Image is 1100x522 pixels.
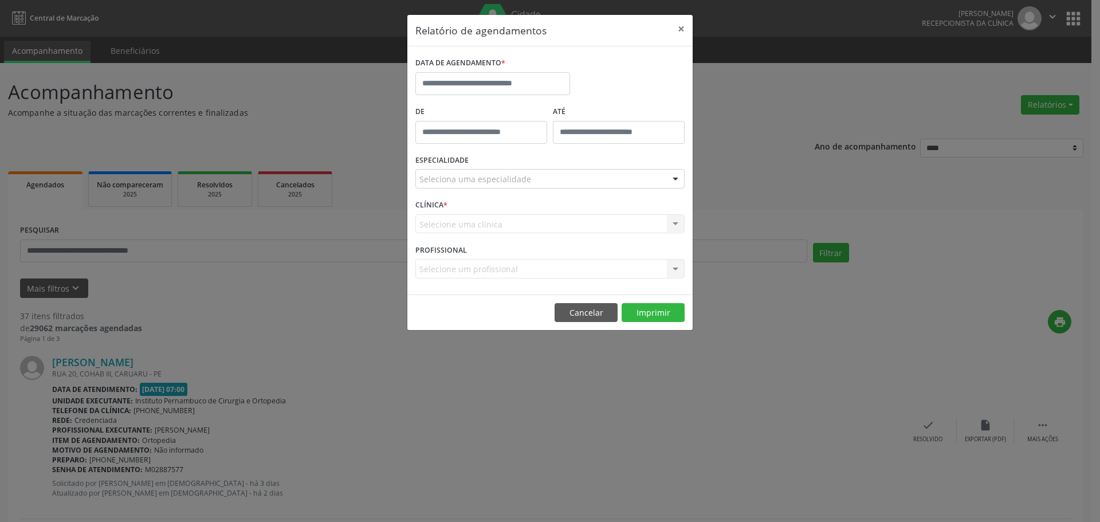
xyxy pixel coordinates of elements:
button: Cancelar [555,303,618,323]
label: PROFISSIONAL [415,241,467,259]
button: Close [670,15,693,43]
label: CLÍNICA [415,197,447,214]
label: DATA DE AGENDAMENTO [415,54,505,72]
label: ESPECIALIDADE [415,152,469,170]
button: Imprimir [622,303,685,323]
label: De [415,103,547,121]
label: ATÉ [553,103,685,121]
span: Seleciona uma especialidade [419,173,531,185]
h5: Relatório de agendamentos [415,23,547,38]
